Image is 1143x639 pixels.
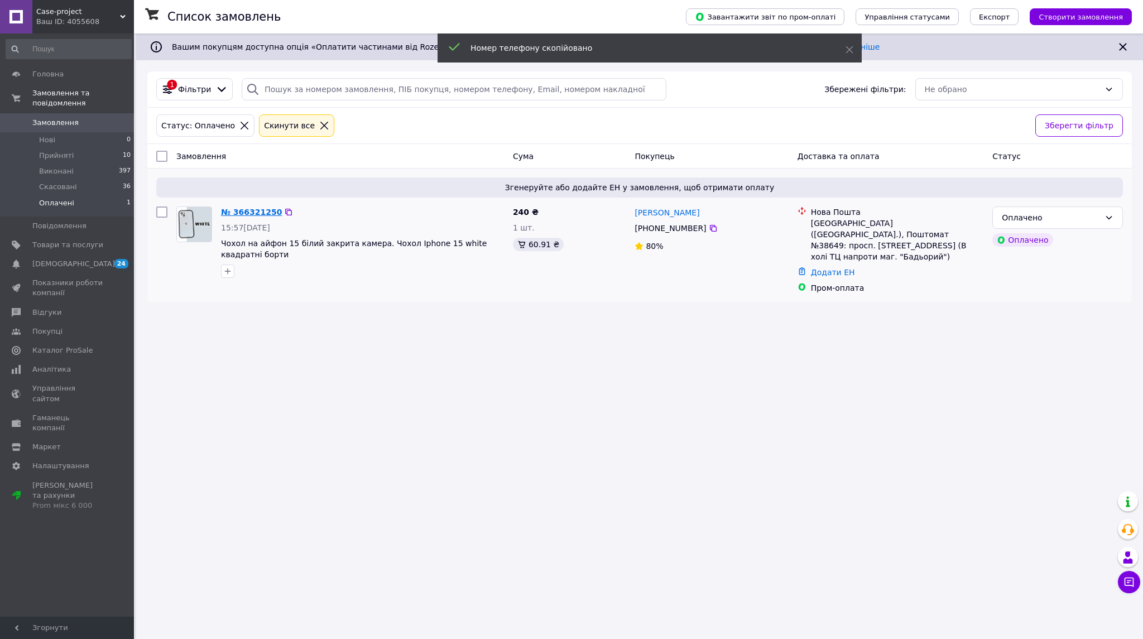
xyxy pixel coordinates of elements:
span: Повідомлення [32,221,87,231]
span: Замовлення [176,152,226,161]
span: Статус [992,152,1021,161]
span: [DEMOGRAPHIC_DATA] [32,259,115,269]
span: Відгуки [32,308,61,318]
span: Прийняті [39,151,74,161]
div: Нова Пошта [811,206,984,218]
span: Cума [513,152,534,161]
div: Prom мікс 6 000 [32,501,103,511]
span: 15:57[DATE] [221,223,270,232]
span: Оплачені [39,198,74,208]
button: Управління статусами [856,8,959,25]
span: 397 [119,166,131,176]
div: Номер телефону скопійовано [470,42,818,54]
span: Покупець [635,152,674,161]
span: Гаманець компанії [32,413,103,433]
span: 24 [114,259,128,268]
a: Чохол на айфон 15 білий закрита камера. Чохол Iphone 15 white квадратні борти [221,239,487,259]
span: 0 [127,135,131,145]
span: Замовлення та повідомлення [32,88,134,108]
div: [GEOGRAPHIC_DATA] ([GEOGRAPHIC_DATA].), Поштомат №38649: просп. [STREET_ADDRESS] (В холі ТЦ напро... [811,218,984,262]
a: Створити замовлення [1019,12,1132,21]
span: Case-project [36,7,120,17]
span: Маркет [32,442,61,452]
div: Оплачено [992,233,1053,247]
span: 80% [646,242,663,251]
div: Пром-оплата [811,282,984,294]
span: Вашим покупцям доступна опція «Оплатити частинами від Rozetka» на 2 платежі. Отримуйте нові замов... [172,42,880,51]
h1: Список замовлень [167,10,281,23]
div: Cкинути все [262,119,317,132]
span: 240 ₴ [513,208,539,217]
div: Не обрано [925,83,1100,95]
span: Завантажити звіт по пром-оплаті [695,12,835,22]
div: 60.91 ₴ [513,238,564,251]
button: Зберегти фільтр [1035,114,1123,137]
span: Скасовані [39,182,77,192]
span: [PERSON_NAME] та рахунки [32,481,103,511]
a: Фото товару [176,206,212,242]
span: Замовлення [32,118,79,128]
span: Фільтри [178,84,211,95]
span: Головна [32,69,64,79]
a: № 366321250 [221,208,282,217]
span: Покупці [32,326,63,337]
span: Каталог ProSale [32,345,93,355]
span: Збережені фільтри: [824,84,906,95]
img: Фото товару [177,207,212,242]
span: 1 [127,198,131,208]
button: Чат з покупцем [1118,571,1140,593]
button: Створити замовлення [1030,8,1132,25]
span: Налаштування [32,461,89,471]
span: Нові [39,135,55,145]
span: 36 [123,182,131,192]
span: Товари та послуги [32,240,103,250]
span: Показники роботи компанії [32,278,103,298]
div: Оплачено [1002,212,1100,224]
div: Статус: Оплачено [159,119,237,132]
span: Експорт [979,13,1010,21]
span: Створити замовлення [1039,13,1123,21]
span: 10 [123,151,131,161]
span: Управління статусами [865,13,950,21]
span: Зберегти фільтр [1045,119,1113,132]
span: Доставка та оплата [798,152,880,161]
span: Управління сайтом [32,383,103,403]
button: Завантажити звіт по пром-оплаті [686,8,844,25]
span: Виконані [39,166,74,176]
a: Додати ЕН [811,268,855,277]
a: [PERSON_NAME] [635,207,699,218]
span: 1 шт. [513,223,535,232]
span: Аналітика [32,364,71,374]
input: Пошук [6,39,132,59]
span: Згенеруйте або додайте ЕН у замовлення, щоб отримати оплату [161,182,1118,193]
button: Експорт [970,8,1019,25]
div: [PHONE_NUMBER] [632,220,708,236]
input: Пошук за номером замовлення, ПІБ покупця, номером телефону, Email, номером накладної [242,78,666,100]
div: Ваш ID: 4055608 [36,17,134,27]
